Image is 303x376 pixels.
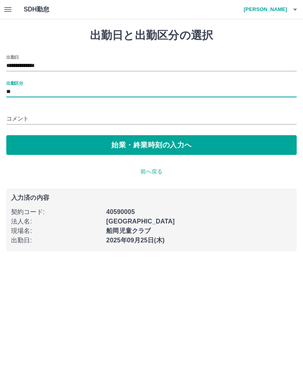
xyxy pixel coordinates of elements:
[11,236,101,245] p: 出勤日 :
[106,227,151,234] b: 船岡児童クラブ
[106,218,175,225] b: [GEOGRAPHIC_DATA]
[11,226,101,236] p: 現場名 :
[11,195,292,201] p: 入力済の内容
[11,207,101,217] p: 契約コード :
[6,29,297,42] h1: 出勤日と出勤区分の選択
[6,80,23,86] label: 出勤区分
[6,168,297,176] p: 前へ戻る
[106,237,165,244] b: 2025年09月25日(木)
[11,217,101,226] p: 法人名 :
[106,208,135,215] b: 40590005
[6,135,297,155] button: 始業・終業時刻の入力へ
[6,54,19,60] label: 出勤日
